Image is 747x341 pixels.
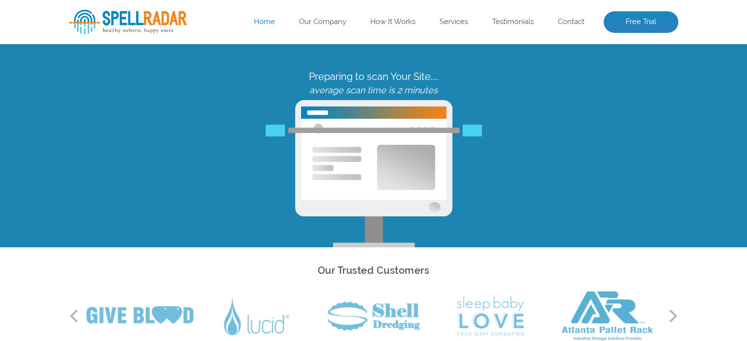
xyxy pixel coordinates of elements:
[492,17,534,27] a: Testimonials
[309,68,438,79] i: average scan time is 2 minutes
[328,301,420,331] img: Shell Dredging
[86,306,194,326] img: Give Blood
[254,17,275,27] a: Home
[69,10,187,34] img: SpellRadar
[668,309,678,323] button: Next
[69,309,79,323] button: Previous
[69,262,678,279] h2: Our Trusted Customers
[224,297,289,335] img: Lucid
[440,17,468,27] a: Services
[69,54,678,79] div: Preparing to scan Your Site....
[301,102,446,183] img: Free Website Analysis
[299,17,346,27] a: Our Company
[266,108,482,120] img: Free Webiste Analysis
[558,17,584,27] a: Contact
[604,11,678,33] a: Free Trial
[295,83,452,231] img: Free Website Analysis
[370,17,415,27] a: How It Works
[457,296,524,336] img: Sleep Baby Love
